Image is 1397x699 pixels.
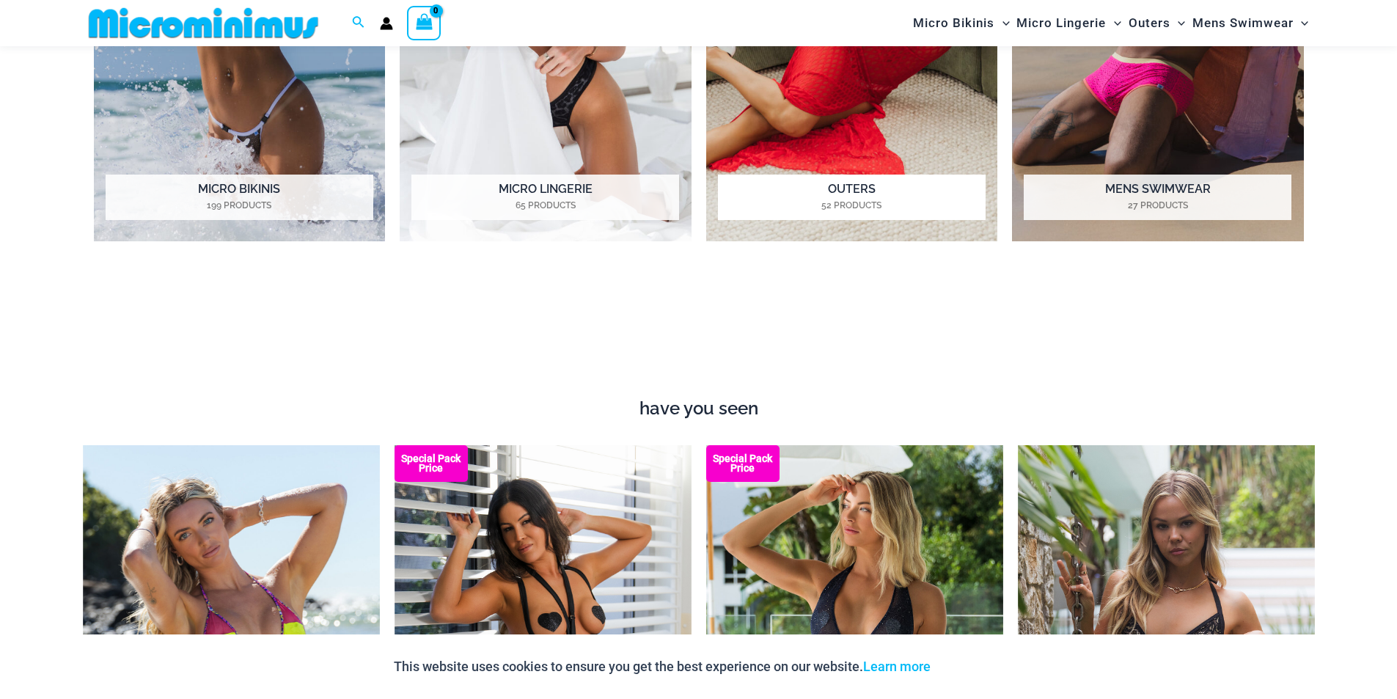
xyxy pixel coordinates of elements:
[942,649,1004,684] button: Accept
[1129,4,1170,42] span: Outers
[1024,199,1291,212] mark: 27 Products
[83,7,324,40] img: MM SHOP LOGO FLAT
[395,454,468,473] b: Special Pack Price
[380,17,393,30] a: Account icon link
[106,199,373,212] mark: 199 Products
[908,2,1315,44] nav: Site Navigation
[1192,4,1294,42] span: Mens Swimwear
[914,4,995,42] span: Micro Bikinis
[411,199,679,212] mark: 65 Products
[83,398,1315,420] h4: have you seen
[1017,4,1107,42] span: Micro Lingerie
[863,659,931,674] a: Learn more
[411,175,679,220] h2: Micro Lingerie
[1107,4,1121,42] span: Menu Toggle
[408,6,441,40] a: View Shopping Cart, empty
[352,14,365,32] a: Search icon link
[1024,175,1291,220] h2: Mens Swimwear
[718,175,986,220] h2: Outers
[706,454,780,473] b: Special Pack Price
[1294,4,1308,42] span: Menu Toggle
[1170,4,1185,42] span: Menu Toggle
[718,199,986,212] mark: 52 Products
[910,4,1013,42] a: Micro BikinisMenu ToggleMenu Toggle
[1189,4,1312,42] a: Mens SwimwearMenu ToggleMenu Toggle
[106,175,373,220] h2: Micro Bikinis
[1013,4,1125,42] a: Micro LingerieMenu ToggleMenu Toggle
[995,4,1010,42] span: Menu Toggle
[94,280,1304,390] iframe: TrustedSite Certified
[1125,4,1189,42] a: OutersMenu ToggleMenu Toggle
[394,656,931,678] p: This website uses cookies to ensure you get the best experience on our website.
